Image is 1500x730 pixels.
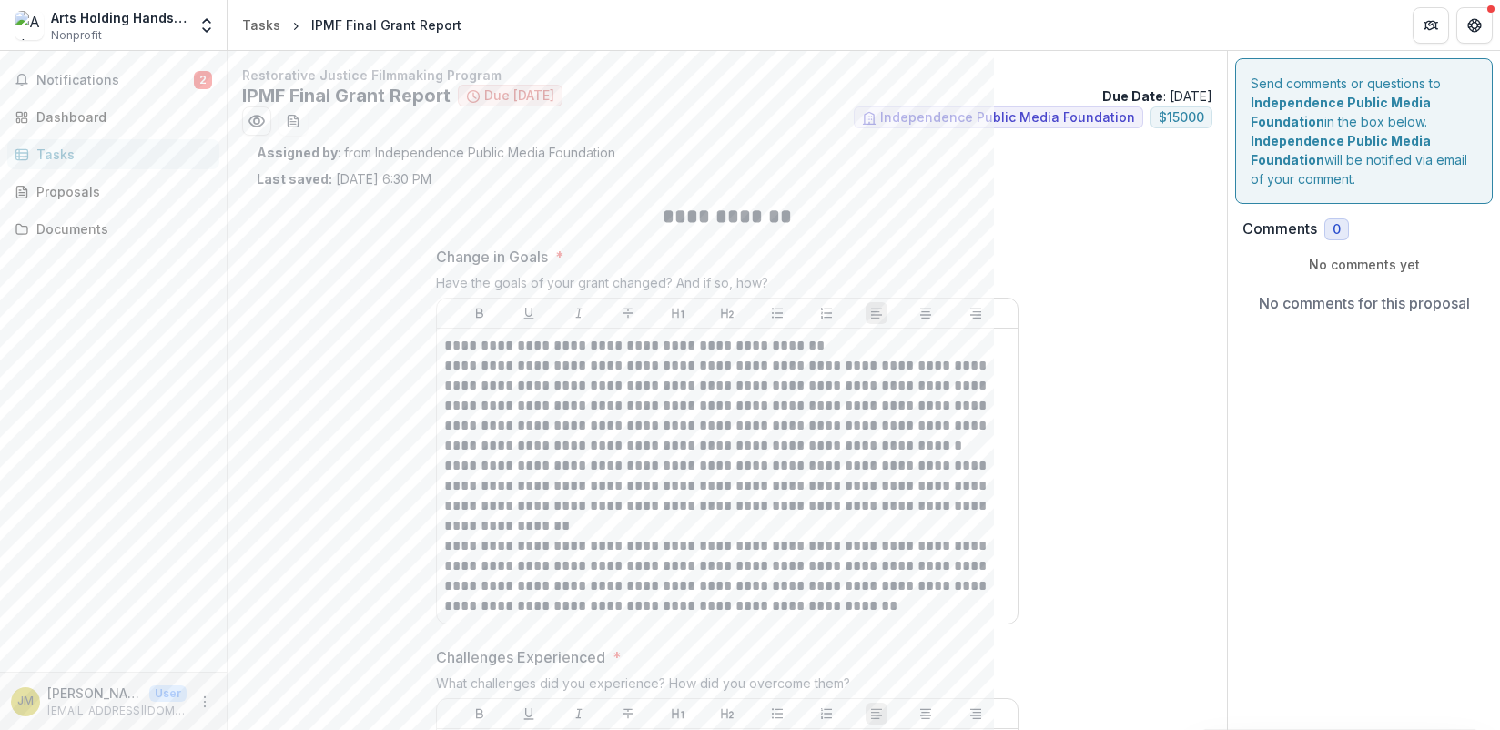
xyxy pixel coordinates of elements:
[965,703,987,725] button: Align Right
[257,169,431,188] p: [DATE] 6:30 PM
[47,684,142,703] p: [PERSON_NAME]
[469,703,491,725] button: Bold
[436,275,1019,298] div: Have the goals of your grant changed? And if so, how?
[866,302,887,324] button: Align Left
[667,703,689,725] button: Heading 1
[1456,7,1493,44] button: Get Help
[1333,222,1341,238] span: 0
[194,691,216,713] button: More
[915,703,937,725] button: Align Center
[1242,255,1485,274] p: No comments yet
[1159,110,1204,126] span: $ 15000
[257,143,1198,162] p: : from Independence Public Media Foundation
[257,171,332,187] strong: Last saved:
[15,11,44,40] img: Arts Holding Hands and Hearts (AHHAH)
[51,27,102,44] span: Nonprofit
[279,106,308,136] button: download-word-button
[36,73,194,88] span: Notifications
[1102,86,1212,106] p: : [DATE]
[1259,292,1470,314] p: No comments for this proposal
[568,302,590,324] button: Italicize
[617,302,639,324] button: Strike
[17,695,34,707] div: Jan Michener
[235,12,469,38] nav: breadcrumb
[242,106,271,136] button: Preview 945036ba-64bf-40fa-8131-12f15bda670d.pdf
[766,703,788,725] button: Bullet List
[7,66,219,95] button: Notifications2
[667,302,689,324] button: Heading 1
[36,219,205,238] div: Documents
[568,703,590,725] button: Italicize
[436,675,1019,698] div: What challenges did you experience? How did you overcome them?
[257,145,338,160] strong: Assigned by
[235,12,288,38] a: Tasks
[915,302,937,324] button: Align Center
[242,15,280,35] div: Tasks
[36,182,205,201] div: Proposals
[484,88,554,104] span: Due [DATE]
[47,703,187,719] p: [EMAIL_ADDRESS][DOMAIN_NAME]
[149,685,187,702] p: User
[617,703,639,725] button: Strike
[1235,58,1493,204] div: Send comments or questions to in the box below. will be notified via email of your comment.
[242,85,451,106] h2: IPMF Final Grant Report
[194,7,219,44] button: Open entity switcher
[1251,95,1431,129] strong: Independence Public Media Foundation
[194,71,212,89] span: 2
[36,145,205,164] div: Tasks
[716,302,738,324] button: Heading 2
[1413,7,1449,44] button: Partners
[816,302,837,324] button: Ordered List
[7,177,219,207] a: Proposals
[880,110,1135,126] span: Independence Public Media Foundation
[436,646,605,668] p: Challenges Experienced
[816,703,837,725] button: Ordered List
[1242,220,1317,238] h2: Comments
[311,15,461,35] div: IPMF Final Grant Report
[965,302,987,324] button: Align Right
[518,703,540,725] button: Underline
[436,246,548,268] p: Change in Goals
[7,214,219,244] a: Documents
[716,703,738,725] button: Heading 2
[1251,133,1431,167] strong: Independence Public Media Foundation
[469,302,491,324] button: Bold
[7,102,219,132] a: Dashboard
[866,703,887,725] button: Align Left
[7,139,219,169] a: Tasks
[51,8,187,27] div: Arts Holding Hands and Hearts (AHHAH)
[1102,88,1163,104] strong: Due Date
[518,302,540,324] button: Underline
[242,66,1212,85] p: Restorative Justice Filmmaking Program
[766,302,788,324] button: Bullet List
[36,107,205,127] div: Dashboard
